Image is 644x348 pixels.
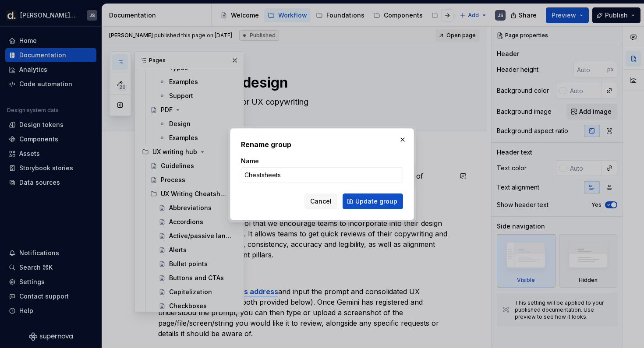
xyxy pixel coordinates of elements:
[343,193,403,209] button: Update group
[241,139,403,150] h2: Rename group
[310,197,332,206] span: Cancel
[355,197,397,206] span: Update group
[241,157,259,165] label: Name
[304,193,337,209] button: Cancel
